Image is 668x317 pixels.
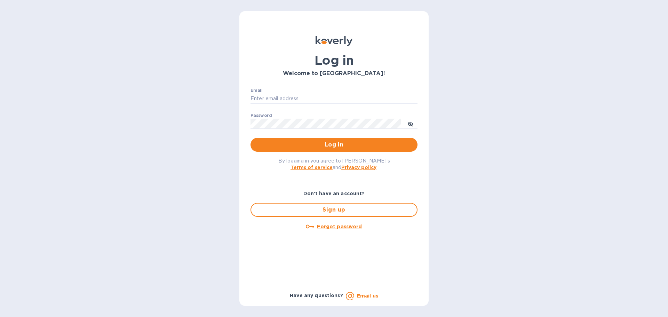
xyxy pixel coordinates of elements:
[250,53,417,68] h1: Log in
[290,293,343,298] b: Have any questions?
[250,88,263,93] label: Email
[250,138,417,152] button: Log in
[316,36,352,46] img: Koverly
[257,206,411,214] span: Sign up
[250,113,272,118] label: Password
[250,94,417,104] input: Enter email address
[303,191,365,196] b: Don't have an account?
[250,70,417,77] h3: Welcome to [GEOGRAPHIC_DATA]!
[256,141,412,149] span: Log in
[317,224,362,229] u: Forgot password
[404,117,417,130] button: toggle password visibility
[250,203,417,217] button: Sign up
[291,165,333,170] a: Terms of service
[341,165,376,170] a: Privacy policy
[357,293,378,299] a: Email us
[278,158,390,170] span: By logging in you agree to [PERSON_NAME]'s and .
